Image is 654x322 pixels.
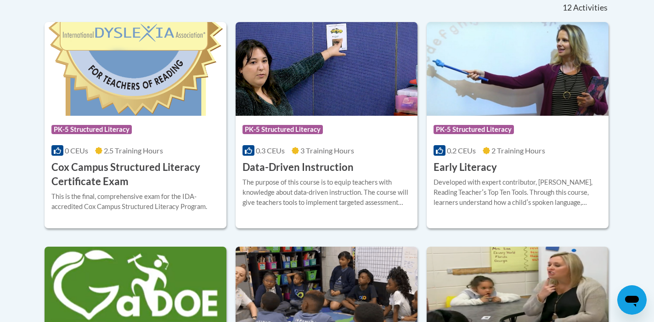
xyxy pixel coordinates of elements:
img: Course Logo [45,22,226,116]
h3: Cox Campus Structured Literacy Certificate Exam [51,160,220,189]
span: PK-5 Structured Literacy [51,125,132,134]
a: Course LogoPK-5 Structured Literacy0.3 CEUs3 Training Hours Data-Driven InstructionThe purpose of... [236,22,417,228]
div: Developed with expert contributor, [PERSON_NAME], Reading Teacherʹs Top Ten Tools. Through this c... [434,177,602,208]
div: This is the final, comprehensive exam for the IDA-accredited Cox Campus Structured Literacy Program. [51,192,220,212]
span: PK-5 Structured Literacy [242,125,323,134]
span: 0.3 CEUs [256,146,285,155]
span: 12 [563,3,572,13]
a: Course LogoPK-5 Structured Literacy0.2 CEUs2 Training Hours Early LiteracyDeveloped with expert c... [427,22,609,228]
img: Course Logo [236,22,417,116]
iframe: Button to launch messaging window [617,285,647,315]
span: PK-5 Structured Literacy [434,125,514,134]
span: 2.5 Training Hours [104,146,163,155]
h3: Data-Driven Instruction [242,160,354,175]
span: 0 CEUs [65,146,88,155]
span: Activities [573,3,608,13]
img: Course Logo [427,22,609,116]
a: Course LogoPK-5 Structured Literacy0 CEUs2.5 Training Hours Cox Campus Structured Literacy Certif... [45,22,226,228]
span: 0.2 CEUs [447,146,476,155]
h3: Early Literacy [434,160,497,175]
span: 3 Training Hours [300,146,354,155]
div: The purpose of this course is to equip teachers with knowledge about data-driven instruction. The... [242,177,411,208]
span: 2 Training Hours [491,146,545,155]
